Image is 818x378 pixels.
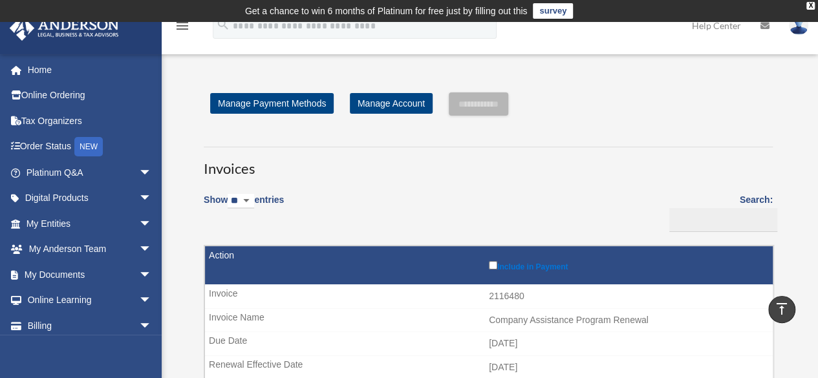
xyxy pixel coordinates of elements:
a: Digital Productsarrow_drop_down [9,185,171,211]
div: Company Assistance Program Renewal [489,315,766,326]
a: My Entitiesarrow_drop_down [9,211,171,236]
i: search [216,17,230,32]
input: Include in Payment [489,261,497,269]
a: My Anderson Teamarrow_drop_down [9,236,171,262]
i: vertical_align_top [774,301,790,317]
a: Billingarrow_drop_down [9,313,165,339]
span: arrow_drop_down [139,313,165,339]
img: Anderson Advisors Platinum Portal [6,16,123,41]
span: arrow_drop_down [139,262,165,288]
a: Home [9,57,171,83]
td: [DATE] [205,331,773,356]
a: Tax Organizers [9,108,171,134]
label: Include in Payment [489,258,766,271]
a: Online Learningarrow_drop_down [9,288,171,313]
div: NEW [74,137,103,156]
label: Show entries [204,192,284,222]
img: User Pic [789,16,808,35]
a: Manage Account [350,93,433,114]
a: vertical_align_top [768,296,795,323]
a: survey [533,3,573,19]
span: arrow_drop_down [139,160,165,186]
a: Online Ordering [9,83,171,109]
select: Showentries [228,194,254,209]
a: Platinum Q&Aarrow_drop_down [9,160,171,185]
h3: Invoices [204,147,773,179]
a: Order StatusNEW [9,134,171,160]
span: arrow_drop_down [139,236,165,263]
span: arrow_drop_down [139,211,165,237]
div: Get a chance to win 6 months of Platinum for free just by filling out this [245,3,528,19]
span: arrow_drop_down [139,288,165,314]
input: Search: [669,208,777,233]
i: menu [175,18,190,34]
label: Search: [665,192,773,232]
a: Manage Payment Methods [210,93,334,114]
span: arrow_drop_down [139,185,165,212]
a: My Documentsarrow_drop_down [9,262,171,288]
td: 2116480 [205,284,773,309]
a: menu [175,23,190,34]
div: close [806,2,815,10]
